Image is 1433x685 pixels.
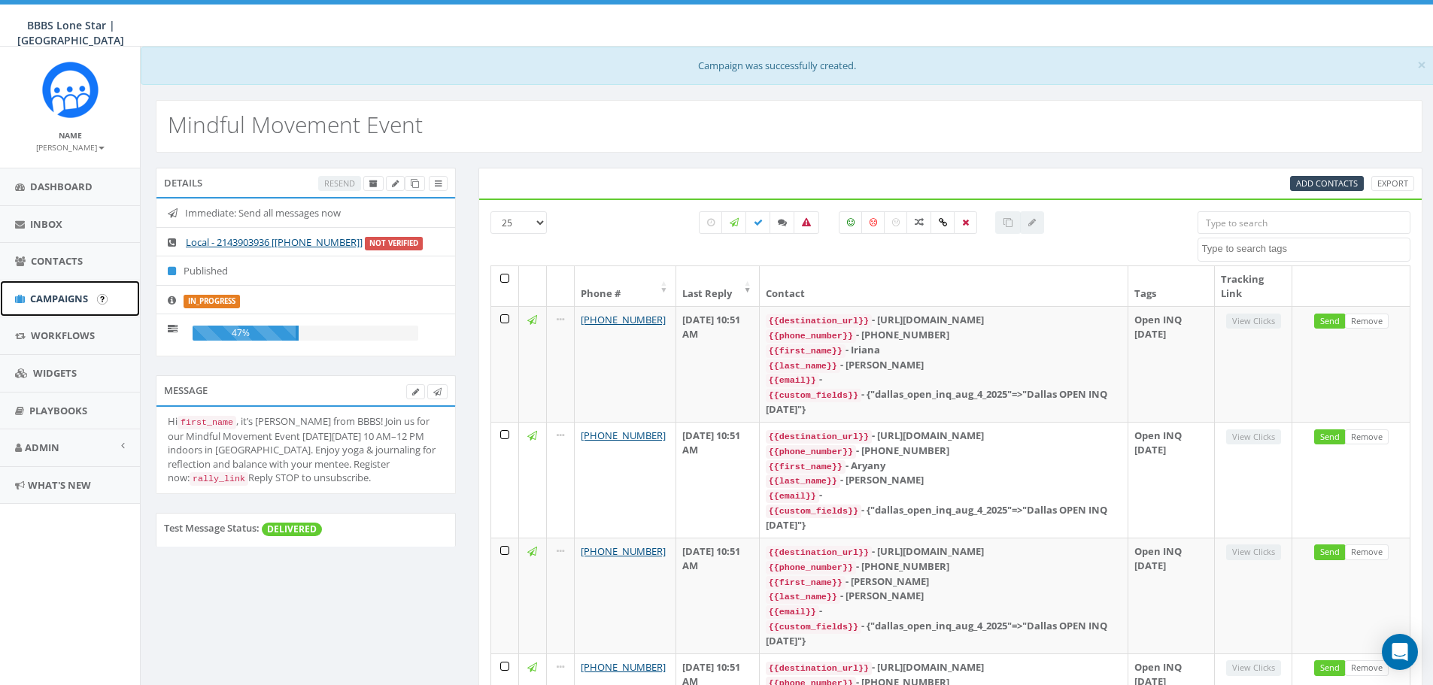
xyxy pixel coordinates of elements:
td: Open INQ [DATE] [1128,422,1215,538]
code: {{custom_fields}} [766,389,861,402]
span: DELIVERED [262,523,322,536]
code: {{email}} [766,490,819,503]
h2: Mindful Movement Event [168,112,423,137]
span: Archive Campaign [369,177,378,189]
a: Add Contacts [1290,176,1364,192]
a: Send [1314,544,1346,560]
span: Add Contacts [1296,177,1358,189]
span: × [1417,54,1426,75]
div: - [PERSON_NAME] [766,589,1122,604]
li: Immediate: Send all messages now [156,199,455,228]
a: Remove [1345,660,1389,676]
label: Negative [861,211,885,234]
a: [PERSON_NAME] [36,140,105,153]
a: Send [1314,660,1346,676]
div: - {"dallas_open_inq_aug_4_2025"=>"Dallas OPEN INQ [DATE]"} [766,619,1122,647]
code: {{first_name}} [766,576,846,590]
label: Not Verified [365,237,423,250]
a: [PHONE_NUMBER] [581,544,666,558]
span: Workflows [31,329,95,342]
code: {{first_name}} [766,344,846,358]
div: - [PHONE_NUMBER] [766,328,1122,343]
div: - [URL][DOMAIN_NAME] [766,313,1122,328]
div: - [PHONE_NUMBER] [766,559,1122,574]
td: [DATE] 10:51 AM [676,306,760,422]
th: Tracking Link [1215,266,1292,306]
label: Delivered [745,211,771,234]
code: {{last_name}} [766,359,840,373]
div: - [PERSON_NAME] [766,574,1122,590]
div: - {"dallas_open_inq_aug_4_2025"=>"Dallas OPEN INQ [DATE]"} [766,387,1122,416]
span: Playbooks [29,404,87,417]
label: Positive [839,211,863,234]
label: Bounced [794,211,819,234]
th: Contact [760,266,1128,306]
code: {{first_name}} [766,460,846,474]
code: {{phone_number}} [766,329,856,343]
textarea: Search [1202,242,1410,256]
span: Clone Campaign [411,177,419,189]
span: What's New [28,478,91,492]
label: Mixed [906,211,932,234]
a: Send [1314,314,1346,329]
a: [PHONE_NUMBER] [581,313,666,326]
span: Campaigns [30,292,88,305]
div: - Aryany [766,459,1122,474]
span: Dashboard [30,180,93,193]
a: Send [1314,429,1346,445]
input: Type to search [1198,211,1410,234]
a: Remove [1345,314,1389,329]
code: {{last_name}} [766,474,840,488]
label: in_progress [184,295,240,308]
img: Rally_Corp_Icon.png [42,62,99,118]
a: [PHONE_NUMBER] [581,660,666,674]
div: Message [156,375,456,405]
button: Close [1417,57,1426,73]
code: {{destination_url}} [766,314,872,328]
span: View Campaign Delivery Statistics [435,177,442,189]
td: [DATE] 10:51 AM [676,538,760,653]
code: {{destination_url}} [766,546,872,559]
small: Name [59,130,82,141]
span: Widgets [33,366,77,380]
a: [PHONE_NUMBER] [581,429,666,442]
a: Remove [1345,544,1389,560]
code: {{destination_url}} [766,662,872,675]
div: - [PERSON_NAME] [766,473,1122,488]
span: Edit Campaign Title [392,177,399,189]
label: Removed [954,211,977,234]
code: rally_link [190,472,248,486]
span: Admin [25,441,59,454]
div: - [766,372,1122,387]
a: Local - 2143903936 [[PHONE_NUMBER]] [186,235,363,249]
small: [PERSON_NAME] [36,142,105,153]
div: - [PERSON_NAME] [766,358,1122,373]
td: [DATE] 10:51 AM [676,422,760,538]
div: Details [156,168,456,198]
span: Edit Campaign Body [412,386,419,397]
span: CSV files only [1296,177,1358,189]
div: - [URL][DOMAIN_NAME] [766,660,1122,675]
i: Published [168,266,184,276]
code: {{custom_fields}} [766,505,861,518]
span: Send Test Message [433,386,442,397]
th: Tags [1128,266,1215,306]
code: {{last_name}} [766,590,840,604]
label: Link Clicked [931,211,955,234]
a: Remove [1345,429,1389,445]
code: {{phone_number}} [766,561,856,574]
div: - [PHONE_NUMBER] [766,444,1122,459]
code: {{phone_number}} [766,445,856,459]
td: Open INQ [DATE] [1128,306,1215,422]
li: Published [156,256,455,286]
input: Submit [97,294,108,305]
label: Test Message Status: [164,521,260,535]
td: Open INQ [DATE] [1128,538,1215,653]
div: Open Intercom Messenger [1382,634,1418,670]
th: Last Reply: activate to sort column ascending [676,266,760,306]
code: {{custom_fields}} [766,620,861,634]
span: Contacts [31,254,83,268]
span: BBBS Lone Star | [GEOGRAPHIC_DATA] [17,18,124,47]
div: - [URL][DOMAIN_NAME] [766,429,1122,444]
code: first_name [178,416,236,429]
